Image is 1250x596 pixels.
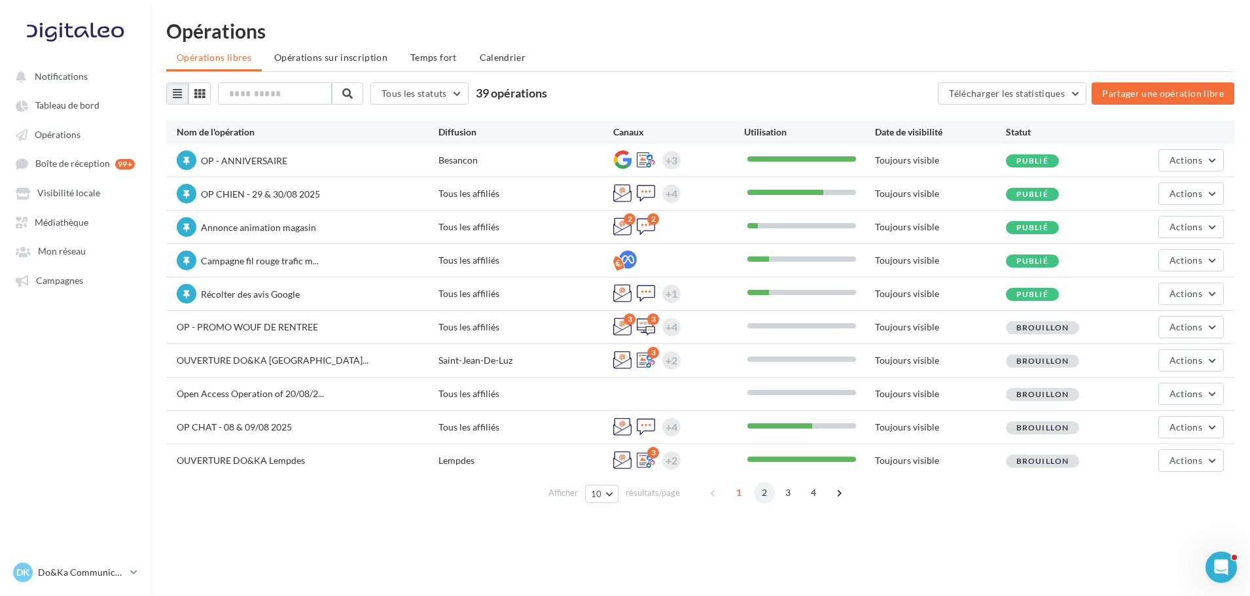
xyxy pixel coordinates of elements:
button: Actions [1158,383,1224,405]
span: Publié [1016,156,1048,166]
span: Actions [1170,421,1202,432]
div: Utilisation [744,126,875,139]
div: Statut [1006,126,1137,139]
span: Publié [1016,189,1048,199]
div: 3 [647,313,659,325]
div: Toujours visible [875,421,1006,434]
div: Toujours visible [875,154,1006,167]
span: Open Access Operation of 20/08/2... [177,388,324,399]
span: Actions [1170,254,1202,266]
span: 2 [754,482,775,503]
div: Tous les affiliés [438,421,613,434]
button: Actions [1158,249,1224,272]
a: DK Do&Ka Communication [10,560,140,585]
div: 3 [624,313,635,325]
div: Canaux [613,126,744,139]
div: Toujours visible [875,287,1006,300]
div: Toujours visible [875,254,1006,267]
span: Tableau de bord [35,100,99,111]
span: 39 opérations [476,86,547,100]
div: Tous les affiliés [438,287,613,300]
span: OP CHIEN - 29 & 30/08 2025 [201,188,320,200]
span: Temps fort [410,52,457,63]
div: Toujours visible [875,387,1006,400]
span: Opérations sur inscription [274,52,387,63]
div: Diffusion [438,126,613,139]
div: Toujours visible [875,454,1006,467]
button: Actions [1158,283,1224,305]
div: Nom de l'opération [177,126,438,139]
span: Visibilité locale [37,188,100,199]
div: Toujours visible [875,321,1006,334]
div: Date de visibilité [875,126,1006,139]
div: +1 [666,285,677,303]
span: Actions [1170,288,1202,299]
div: Opérations [166,21,1234,41]
span: Calendrier [480,52,526,63]
div: Besancon [438,154,613,167]
div: 3 [647,447,659,459]
span: Actions [1170,321,1202,332]
button: Actions [1158,149,1224,171]
span: OUVERTURE DO&KA Lempdes [177,455,305,466]
div: Tous les affiliés [438,387,613,400]
div: Toujours visible [875,187,1006,200]
span: Notifications [35,71,88,82]
a: Mon réseau [8,239,143,262]
button: Actions [1158,216,1224,238]
button: Partager une opération libre [1092,82,1234,105]
span: Publié [1016,289,1048,299]
div: +3 [666,151,677,169]
span: DK [16,566,29,579]
button: Actions [1158,416,1224,438]
button: Actions [1158,316,1224,338]
span: Actions [1170,154,1202,166]
div: +4 [666,418,677,436]
div: Toujours visible [875,220,1006,234]
span: 4 [803,482,824,503]
span: Brouillon [1016,356,1069,366]
button: Tous les statuts [370,82,469,105]
span: résultats/page [626,487,680,499]
span: Publié [1016,256,1048,266]
span: Brouillon [1016,389,1069,399]
button: Télécharger les statistiques [938,82,1086,105]
span: Mon réseau [38,246,86,257]
span: 10 [591,489,602,499]
a: Boîte de réception 99+ [8,151,143,175]
div: Tous les affiliés [438,220,613,234]
button: Actions [1158,183,1224,205]
span: 3 [777,482,798,503]
span: Actions [1170,355,1202,366]
div: 2 [647,213,659,225]
div: 3 [647,347,659,359]
button: 10 [585,485,618,503]
span: Actions [1170,221,1202,232]
div: 99+ [115,159,135,169]
a: Médiathèque [8,210,143,234]
span: Actions [1170,455,1202,466]
div: Tous les affiliés [438,187,613,200]
span: Tous les statuts [382,88,447,99]
div: Toujours visible [875,354,1006,367]
span: Télécharger les statistiques [949,88,1065,99]
span: Médiathèque [35,217,88,228]
div: +2 [666,351,677,370]
button: Actions [1158,349,1224,372]
span: Boîte de réception [35,158,110,169]
span: Actions [1170,388,1202,399]
span: OP CHAT - 08 & 09/08 2025 [177,421,292,432]
span: Opérations [35,129,80,140]
span: Récolter des avis Google [201,289,300,300]
a: Opérations [8,122,143,146]
span: Actions [1170,188,1202,199]
button: Notifications [8,64,137,88]
a: Visibilité locale [8,181,143,204]
span: Annonce animation magasin [201,222,316,233]
button: Actions [1158,449,1224,472]
a: Campagnes [8,268,143,292]
div: Saint-Jean-De-Luz [438,354,613,367]
span: Brouillon [1016,456,1069,466]
p: Do&Ka Communication [38,566,125,579]
div: Tous les affiliés [438,254,613,267]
